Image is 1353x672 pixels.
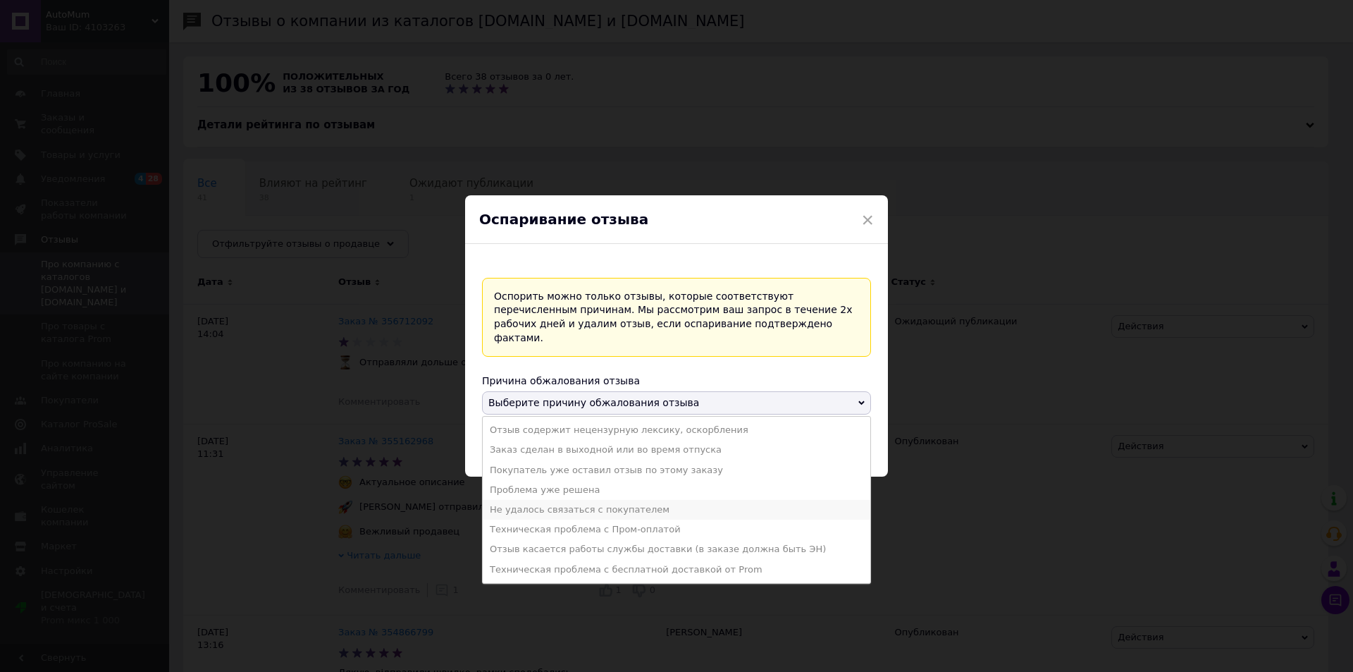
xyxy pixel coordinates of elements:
[465,195,888,244] div: Оспаривание отзыва
[483,500,870,520] li: Не удалось связаться с покупателем
[861,208,874,232] span: ×
[488,397,699,408] span: Выберите причину обжалования отзыва
[483,440,870,460] li: Заказ сделан в выходной или во время отпуска
[483,420,870,440] li: Отзыв содержит нецензурную лексику, оскорбления
[482,375,640,386] span: Причина обжалования отзыва
[483,539,870,559] li: Отзыв касается работы службы доставки (в заказе должна быть ЭН)
[483,520,870,539] li: Техническая проблема с Пром-оплатой
[483,460,870,480] li: Покупатель уже оставил отзыв по этому заказу
[482,278,871,357] div: Оспорить можно только отзывы, которые соответствуют перечисленным причинам. Мы рассмотрим ваш зап...
[483,480,870,500] li: Проблема уже решена
[483,560,870,580] li: Техническая проблема с бесплатной доставкой от Prom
